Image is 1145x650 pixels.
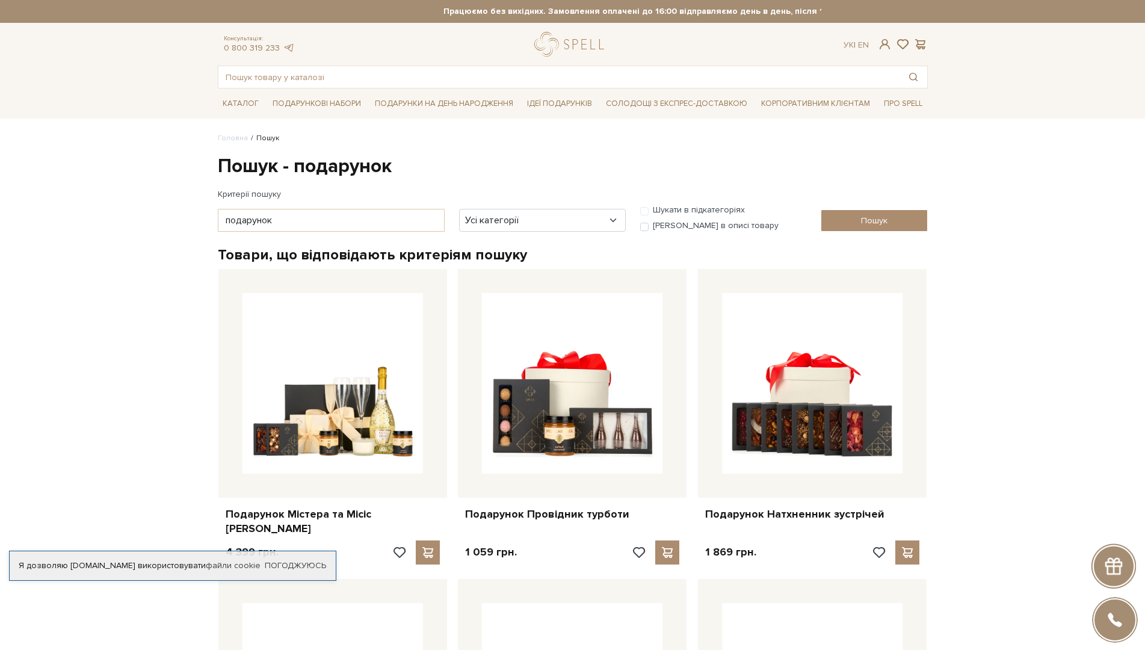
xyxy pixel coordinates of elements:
span: Каталог [218,94,264,113]
label: Шукати в підкатегоріях [653,205,745,215]
a: telegram [283,43,295,53]
a: En [858,40,869,50]
span: Подарункові набори [268,94,366,113]
span: | [854,40,856,50]
label: Критерії пошуку [218,184,281,205]
a: Корпоративним клієнтам [756,93,875,114]
input: [PERSON_NAME] в описі товару [640,223,649,231]
span: Ідеї подарунків [522,94,597,113]
h2: Товари, що відповідають критеріям пошуку [218,246,928,264]
a: Солодощі з експрес-доставкою [601,93,752,114]
div: Ук [844,40,869,51]
h1: Пошук - подарунок [218,154,928,179]
a: 0 800 319 233 [224,43,280,53]
input: Ключові слова [218,209,445,232]
div: Я дозволяю [DOMAIN_NAME] використовувати [10,560,336,571]
a: файли cookie [206,560,261,571]
a: Подарунок Провідник турботи [465,507,679,521]
input: Пошук [821,210,928,231]
a: Головна [218,134,248,143]
p: 1 059 грн. [465,545,517,559]
p: 1 869 грн. [705,545,756,559]
a: Погоджуюсь [265,560,326,571]
span: Подарунки на День народження [370,94,518,113]
a: logo [534,32,610,57]
label: [PERSON_NAME] в описі товару [653,220,779,231]
strong: Працюємо без вихідних. Замовлення оплачені до 16:00 відправляємо день в день, після 16:00 - насту... [324,6,1034,17]
p: 4 399 грн. [226,545,279,559]
li: Пошук [248,133,279,144]
button: Пошук товару у каталозі [900,66,927,88]
input: Пошук товару у каталозі [218,66,900,88]
span: Про Spell [879,94,927,113]
a: Подарунок Містера та Місіс [PERSON_NAME] [226,507,440,536]
span: Консультація: [224,35,295,43]
a: Подарунок Натхненник зустрічей [705,507,919,521]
